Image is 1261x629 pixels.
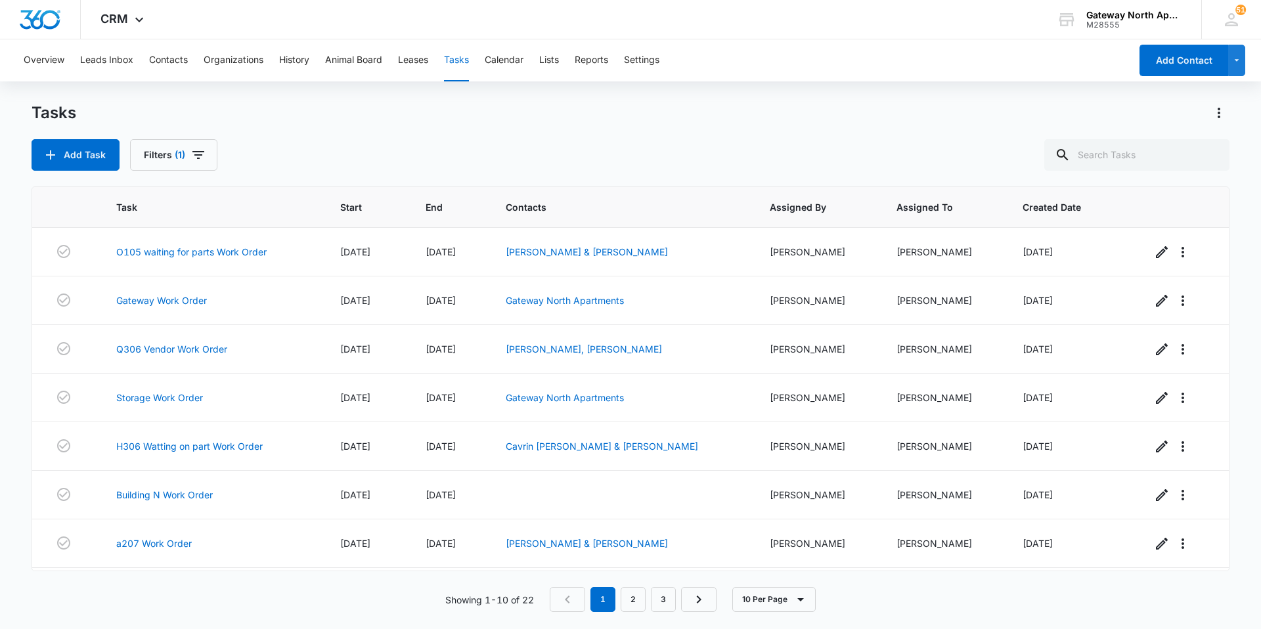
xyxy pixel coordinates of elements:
a: O105 waiting for parts Work Order [116,245,267,259]
div: [PERSON_NAME] [770,488,864,502]
span: [DATE] [340,343,370,355]
span: [DATE] [1023,392,1053,403]
a: Page 3 [651,587,676,612]
button: Lists [539,39,559,81]
div: [PERSON_NAME] [770,439,864,453]
div: [PERSON_NAME] [770,245,864,259]
button: Filters(1) [130,139,217,171]
button: Overview [24,39,64,81]
a: [PERSON_NAME], [PERSON_NAME] [506,343,662,355]
em: 1 [590,587,615,612]
button: Add Task [32,139,120,171]
a: Storage Work Order [116,391,203,404]
span: [DATE] [1023,441,1053,452]
div: [PERSON_NAME] [770,293,864,307]
span: [DATE] [340,489,370,500]
a: Next Page [681,587,717,612]
a: Gateway Work Order [116,293,207,307]
button: Calendar [485,39,523,81]
span: [DATE] [340,538,370,549]
p: Showing 1-10 of 22 [445,593,534,607]
div: [PERSON_NAME] [896,293,991,307]
span: [DATE] [426,246,456,257]
button: Leads Inbox [80,39,133,81]
span: [DATE] [426,489,456,500]
span: [DATE] [426,343,456,355]
h1: Tasks [32,103,76,123]
div: account id [1086,20,1182,30]
span: [DATE] [340,295,370,306]
a: Page 2 [621,587,646,612]
span: [DATE] [1023,295,1053,306]
div: account name [1086,10,1182,20]
a: [PERSON_NAME] & [PERSON_NAME] [506,538,668,549]
a: Building N Work Order [116,488,213,502]
div: [PERSON_NAME] [896,342,991,356]
span: [DATE] [340,246,370,257]
button: Organizations [204,39,263,81]
span: [DATE] [1023,489,1053,500]
span: End [426,200,455,214]
div: [PERSON_NAME] [896,488,991,502]
div: [PERSON_NAME] [770,391,864,404]
a: Cavrin [PERSON_NAME] & [PERSON_NAME] [506,441,698,452]
div: notifications count [1235,5,1246,15]
div: [PERSON_NAME] [896,536,991,550]
span: Start [340,200,375,214]
span: [DATE] [426,538,456,549]
span: [DATE] [340,441,370,452]
button: 10 Per Page [732,587,816,612]
div: [PERSON_NAME] [896,439,991,453]
a: Gateway North Apartments [506,392,624,403]
a: Gateway North Apartments [506,295,624,306]
span: Task [116,200,290,214]
span: (1) [175,150,185,160]
button: Add Contact [1139,45,1228,76]
a: [PERSON_NAME] & [PERSON_NAME] [506,246,668,257]
span: [DATE] [340,392,370,403]
span: Assigned By [770,200,845,214]
span: Created Date [1023,200,1101,214]
div: [PERSON_NAME] [770,536,864,550]
span: [DATE] [426,295,456,306]
button: History [279,39,309,81]
span: [DATE] [1023,538,1053,549]
span: Contacts [506,200,720,214]
button: Actions [1208,102,1229,123]
div: [PERSON_NAME] [896,245,991,259]
span: [DATE] [1023,343,1053,355]
button: Tasks [444,39,469,81]
button: Settings [624,39,659,81]
span: CRM [100,12,128,26]
span: 51 [1235,5,1246,15]
span: [DATE] [426,441,456,452]
div: [PERSON_NAME] [896,391,991,404]
button: Contacts [149,39,188,81]
a: Q306 Vendor Work Order [116,342,227,356]
span: [DATE] [426,392,456,403]
button: Reports [575,39,608,81]
span: [DATE] [1023,246,1053,257]
a: a207 Work Order [116,536,192,550]
input: Search Tasks [1044,139,1229,171]
div: [PERSON_NAME] [770,342,864,356]
nav: Pagination [550,587,717,612]
a: H306 Watting on part Work Order [116,439,263,453]
button: Animal Board [325,39,382,81]
span: Assigned To [896,200,972,214]
button: Leases [398,39,428,81]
